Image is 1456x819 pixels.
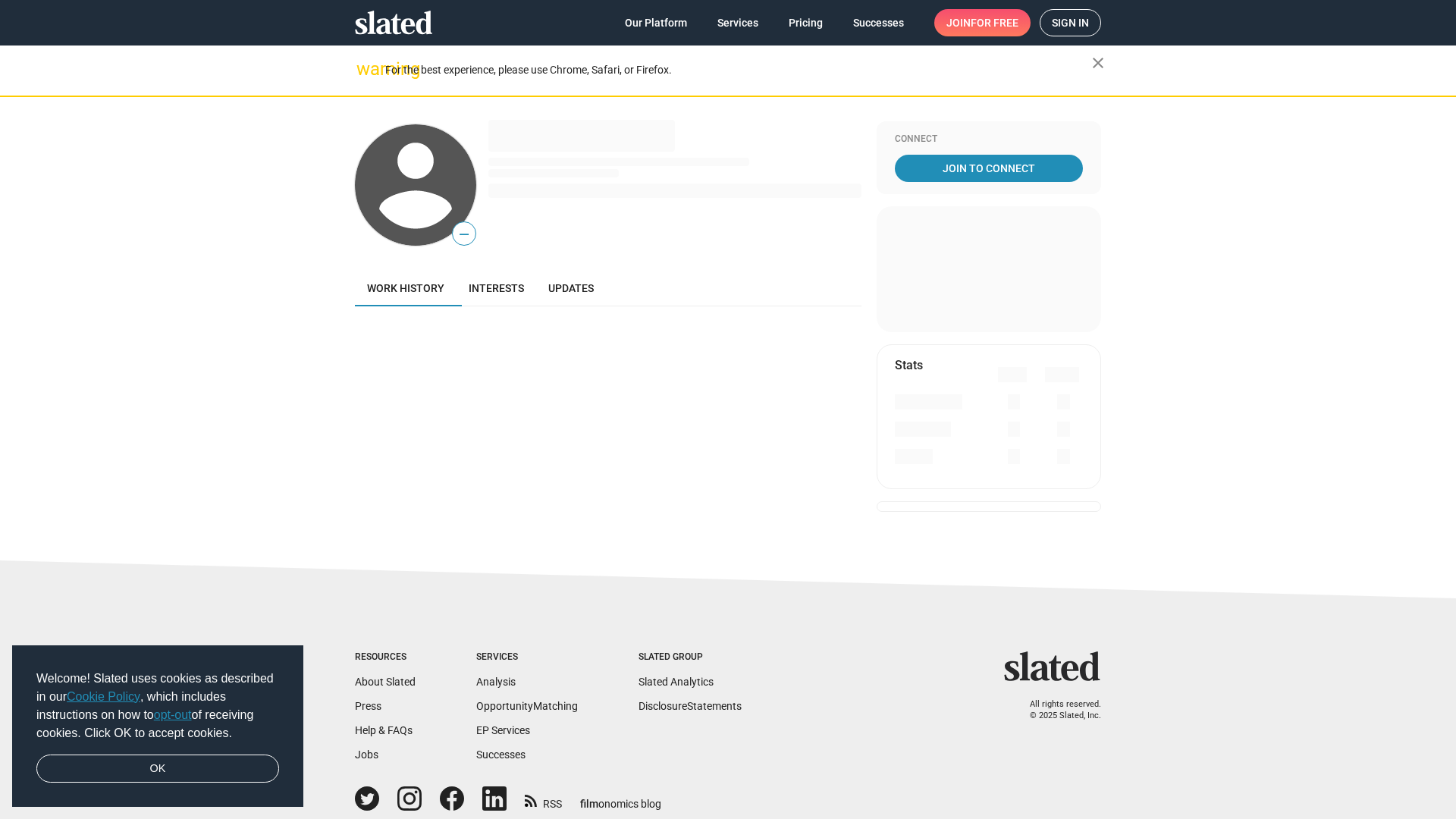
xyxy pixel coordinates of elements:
[946,9,1018,36] span: Join
[385,60,1092,80] div: For the best experience, please use Chrome, Safari, or Firefox.
[67,690,140,703] a: Cookie Policy
[457,270,536,306] a: Interests
[355,651,416,664] div: Resources
[36,755,279,783] a: dismiss cookie message
[717,9,758,36] span: Services
[525,788,562,811] a: RSS
[356,60,375,78] mat-icon: warning
[1014,699,1101,721] p: All rights reserved. © 2025 Slated, Inc.
[580,798,598,810] span: film
[355,748,378,761] a: Jobs
[476,651,578,664] div: Services
[154,708,192,721] a: opt-out
[476,700,578,712] a: OpportunityMatching
[1052,10,1089,36] span: Sign in
[625,9,687,36] span: Our Platform
[777,9,835,36] a: Pricing
[36,670,279,742] span: Welcome! Slated uses cookies as described in our , which includes instructions on how to of recei...
[895,133,1083,146] div: Connect
[355,676,416,688] a: About Slated
[476,676,516,688] a: Analysis
[895,155,1083,182] a: Join To Connect
[639,700,742,712] a: DisclosureStatements
[469,282,524,294] span: Interests
[367,282,444,294] span: Work history
[12,645,303,808] div: cookieconsent
[639,651,742,664] div: Slated Group
[898,155,1080,182] span: Join To Connect
[536,270,606,306] a: Updates
[355,700,381,712] a: Press
[934,9,1031,36] a: Joinfor free
[548,282,594,294] span: Updates
[476,724,530,736] a: EP Services
[355,724,413,736] a: Help & FAQs
[971,9,1018,36] span: for free
[853,9,904,36] span: Successes
[1040,9,1101,36] a: Sign in
[476,748,526,761] a: Successes
[1089,54,1107,72] mat-icon: close
[453,224,475,244] span: —
[705,9,770,36] a: Services
[895,357,923,373] mat-card-title: Stats
[639,676,714,688] a: Slated Analytics
[580,785,661,811] a: filmonomics blog
[841,9,916,36] a: Successes
[355,270,457,306] a: Work history
[789,9,823,36] span: Pricing
[613,9,699,36] a: Our Platform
